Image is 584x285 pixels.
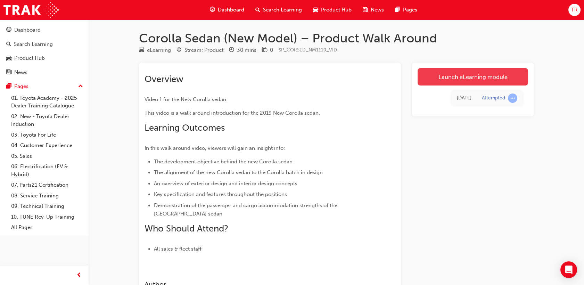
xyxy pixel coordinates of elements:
div: 0 [270,46,273,54]
span: car-icon [313,6,318,14]
span: Learning resource code [279,47,337,53]
h1: Corolla Sedan (New Model) – Product Walk Around [139,31,534,46]
a: 02. New - Toyota Dealer Induction [8,111,86,130]
span: In this walk around video, viewers will gain an insight into: [145,145,285,151]
div: Stream: Product [184,46,223,54]
span: learningRecordVerb_ATTEMPT-icon [508,93,517,103]
a: guage-iconDashboard [204,3,250,17]
a: News [3,66,86,79]
a: 06. Electrification (EV & Hybrid) [8,161,86,180]
div: Pages [14,82,28,90]
a: All Pages [8,222,86,233]
div: Open Intercom Messenger [560,261,577,278]
div: Price [262,46,273,55]
span: All sales & fleet staff [154,246,201,252]
span: clock-icon [229,47,234,54]
a: search-iconSearch Learning [250,3,307,17]
div: Stream [176,46,223,55]
a: car-iconProduct Hub [307,3,357,17]
a: Dashboard [3,24,86,36]
img: Trak [3,2,59,18]
span: Dashboard [218,6,244,14]
a: Product Hub [3,52,86,65]
span: news-icon [6,70,11,76]
a: 07. Parts21 Certification [8,180,86,190]
span: Learning Outcomes [145,122,225,133]
span: Who Should Attend? [145,223,228,234]
a: pages-iconPages [389,3,423,17]
a: 03. Toyota For Life [8,130,86,140]
span: news-icon [363,6,368,14]
span: Overview [145,74,183,84]
span: News [371,6,384,14]
span: money-icon [262,47,267,54]
span: The development objective behind the new Corolla sedan [154,158,293,165]
span: The alignment of the new Corolla sedan to the Corolla hatch in design [154,169,323,176]
span: up-icon [78,82,83,91]
span: TR [571,6,578,14]
span: search-icon [6,41,11,48]
span: learningResourceType_ELEARNING-icon [139,47,144,54]
a: 08. Service Training [8,190,86,201]
div: Dashboard [14,26,41,34]
span: pages-icon [6,83,11,90]
span: Demonstration of the passenger and cargo accommodation strengths of the [GEOGRAPHIC_DATA] sedan [154,202,339,217]
span: prev-icon [76,271,82,280]
div: News [14,68,27,76]
div: Product Hub [14,54,45,62]
span: Key specification and features throughout the positions [154,191,287,197]
span: pages-icon [395,6,400,14]
span: target-icon [176,47,182,54]
div: Search Learning [14,40,53,48]
span: search-icon [255,6,260,14]
div: Type [139,46,171,55]
button: DashboardSearch LearningProduct HubNews [3,22,86,80]
span: car-icon [6,55,11,62]
div: eLearning [147,46,171,54]
a: news-iconNews [357,3,389,17]
div: Duration [229,46,256,55]
span: Product Hub [321,6,352,14]
a: 04. Customer Experience [8,140,86,151]
button: TR [568,4,581,16]
a: Launch eLearning module [418,68,528,85]
button: Pages [3,80,86,93]
span: An overview of exterior design and interior design concepts [154,180,297,187]
span: Pages [403,6,417,14]
span: guage-icon [210,6,215,14]
a: 09. Technical Training [8,201,86,212]
span: Video 1 for the New Corolla sedan. [145,96,228,103]
div: Attempted [482,95,505,101]
div: Fri Sep 19 2025 10:49:37 GMT+1000 (Australian Eastern Standard Time) [457,94,471,102]
span: Search Learning [263,6,302,14]
span: This video is a walk around introduction for the 2019 New Corolla sedan. [145,110,320,116]
a: 10. TUNE Rev-Up Training [8,212,86,222]
a: 05. Sales [8,151,86,162]
span: guage-icon [6,27,11,33]
a: Search Learning [3,38,86,51]
a: 01. Toyota Academy - 2025 Dealer Training Catalogue [8,93,86,111]
div: 30 mins [237,46,256,54]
